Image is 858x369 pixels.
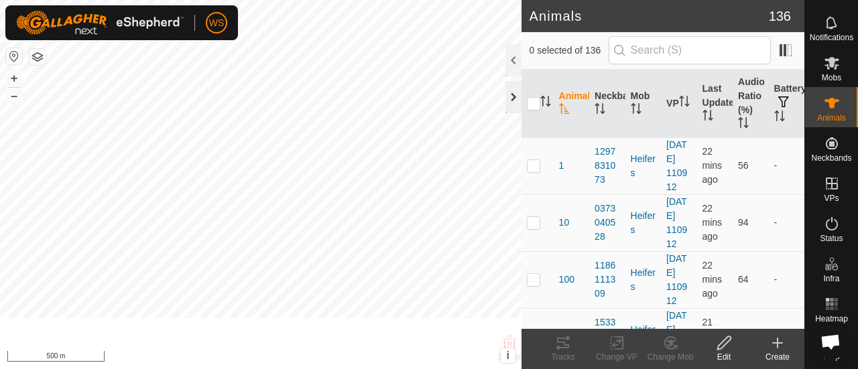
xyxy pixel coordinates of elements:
td: - [769,137,804,194]
th: Animal [554,70,589,138]
button: + [6,70,22,86]
span: Notifications [810,33,853,42]
a: [DATE] 110912 [666,253,687,306]
span: 0 selected of 136 [530,44,609,58]
button: Map Layers [29,49,46,65]
p-sorticon: Activate to sort [631,105,641,116]
th: Audio Ratio (%) [733,70,768,138]
div: Edit [697,351,751,363]
div: Heifers [631,152,656,180]
a: [DATE] 110912 [666,196,687,249]
td: - [769,251,804,308]
span: 9 Sept 2025, 11:07 am [702,203,723,242]
a: Privacy Policy [208,352,258,364]
p-sorticon: Activate to sort [774,113,785,123]
span: Mobs [822,74,841,82]
div: Create [751,351,804,363]
span: Neckbands [811,154,851,162]
th: Battery [769,70,804,138]
span: 136 [769,6,791,26]
div: Tracks [536,351,590,363]
div: 1297831073 [595,145,619,187]
span: Infra [823,275,839,283]
span: WS [209,16,225,30]
span: 9 Sept 2025, 11:06 am [702,260,723,299]
span: Status [820,234,843,242]
td: - [769,308,804,365]
p-sorticon: Activate to sort [702,112,713,123]
p-sorticon: Activate to sort [738,119,749,130]
span: Help [823,352,840,360]
th: Neckband [589,70,625,138]
div: Heifers [631,323,656,351]
p-sorticon: Activate to sort [559,105,570,116]
span: i [506,350,509,361]
span: 56 [738,160,749,171]
th: Last Updated [697,70,733,138]
img: Gallagher Logo [16,11,184,35]
button: Reset Map [6,48,22,64]
span: 9 Sept 2025, 11:06 am [702,146,723,185]
span: VPs [824,194,839,202]
span: Heatmap [815,315,848,323]
span: 9 Sept 2025, 11:07 am [702,317,723,356]
a: Contact Us [273,352,313,364]
p-sorticon: Activate to sort [679,98,690,108]
div: Heifers [631,209,656,237]
a: [DATE] 110912 [666,139,687,192]
td: - [769,194,804,251]
button: i [501,348,515,363]
span: 94 [738,217,749,228]
span: 10 [559,216,570,230]
th: Mob [625,70,661,138]
div: Change VP [590,351,643,363]
div: Heifers [631,266,656,294]
a: [DATE] 110912 [666,310,687,363]
div: 1186111309 [595,259,619,301]
span: 64 [738,274,749,285]
div: 1533900381 [595,315,619,358]
span: 100 [559,273,574,287]
span: 1 [559,159,564,173]
div: 0373040528 [595,202,619,244]
th: VP [661,70,696,138]
button: – [6,88,22,104]
h2: Animals [530,8,769,24]
p-sorticon: Activate to sort [540,98,551,108]
p-sorticon: Activate to sort [595,105,605,116]
span: Animals [817,114,846,122]
div: Change Mob [643,351,697,363]
a: Help [805,328,858,366]
input: Search (S) [609,36,771,64]
div: Open chat [812,323,849,360]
